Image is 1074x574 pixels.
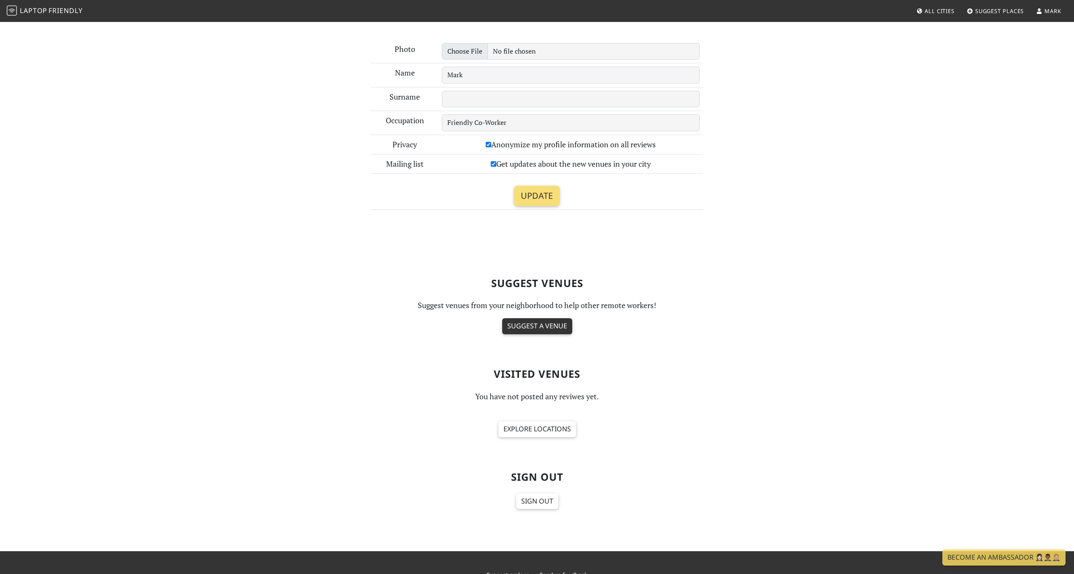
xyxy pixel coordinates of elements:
td: Mailing list [371,154,438,173]
a: All Cities [913,3,958,19]
a: Mark [1033,3,1065,19]
a: Suggest Places [963,3,1028,19]
span: Laptop [20,6,47,15]
span: Mark [1044,7,1061,15]
td: Photo [371,40,438,63]
td: Surname [371,87,438,111]
input: Update [514,186,560,206]
a: Explore locations [498,421,576,437]
a: Suggest a venue [502,318,572,334]
img: LaptopFriendly [7,5,17,16]
input: Get updates about the new venues in your city [491,161,496,167]
label: Anonymize my profile information on all reviews [486,138,656,151]
span: Friendly [49,6,82,15]
td: Occupation [371,111,438,135]
span: translation missing: en.user.settings.privacy [392,139,417,149]
h2: Suggest Venues [357,277,718,290]
label: Get updates about the new venues in your city [491,158,651,170]
input: Anonymize my profile information on all reviews [486,142,491,147]
td: Name [371,63,438,87]
h2: Visited Venues [264,368,811,380]
span: Suggest Places [975,7,1024,15]
span: All Cities [925,7,955,15]
p: Suggest venues from your neighborhood to help other remote workers! [357,299,718,311]
a: Sign Out [516,493,558,509]
a: Become an Ambassador 🤵🏻‍♀️🤵🏾‍♂️🤵🏼‍♀️ [942,550,1066,566]
p: You have not posted any reviwes yet. [357,390,718,403]
a: LaptopFriendly LaptopFriendly [7,4,83,19]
